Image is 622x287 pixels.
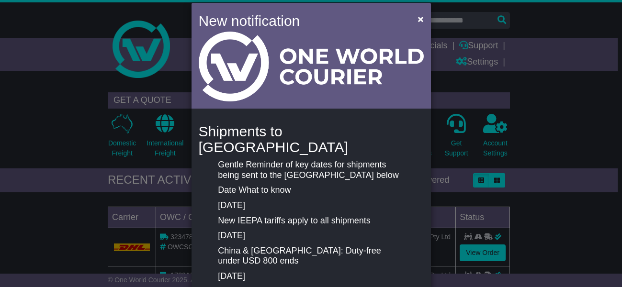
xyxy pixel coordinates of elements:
span: × [418,13,423,24]
p: China & [GEOGRAPHIC_DATA]: Duty-free under USD 800 ends [218,246,404,266]
h4: New notification [199,10,404,32]
p: Date What to know [218,185,404,196]
p: [DATE] [218,231,404,241]
p: [DATE] [218,271,404,282]
p: [DATE] [218,200,404,211]
img: Light [199,32,424,101]
p: Gentle Reminder of key dates for shipments being sent to the [GEOGRAPHIC_DATA] below [218,160,404,180]
button: Close [413,9,428,29]
p: New IEEPA tariffs apply to all shipments [218,216,404,226]
h4: Shipments to [GEOGRAPHIC_DATA] [199,123,424,155]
